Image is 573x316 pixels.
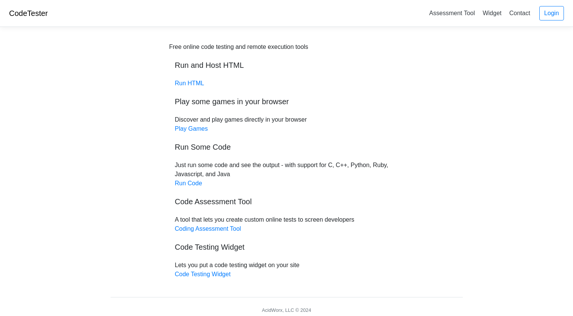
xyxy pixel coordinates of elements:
[175,225,241,232] a: Coding Assessment Tool
[175,197,398,206] h5: Code Assessment Tool
[479,7,504,19] a: Widget
[175,271,231,277] a: Code Testing Widget
[175,97,398,106] h5: Play some games in your browser
[175,142,398,152] h5: Run Some Code
[175,80,204,86] a: Run HTML
[169,42,308,52] div: Free online code testing and remote execution tools
[175,242,398,252] h5: Code Testing Widget
[506,7,533,19] a: Contact
[175,125,208,132] a: Play Games
[262,307,311,314] div: AcidWorx, LLC © 2024
[426,7,478,19] a: Assessment Tool
[169,42,404,279] div: Discover and play games directly in your browser Just run some code and see the output - with sup...
[175,180,202,186] a: Run Code
[175,61,398,70] h5: Run and Host HTML
[9,9,48,17] a: CodeTester
[539,6,564,20] a: Login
